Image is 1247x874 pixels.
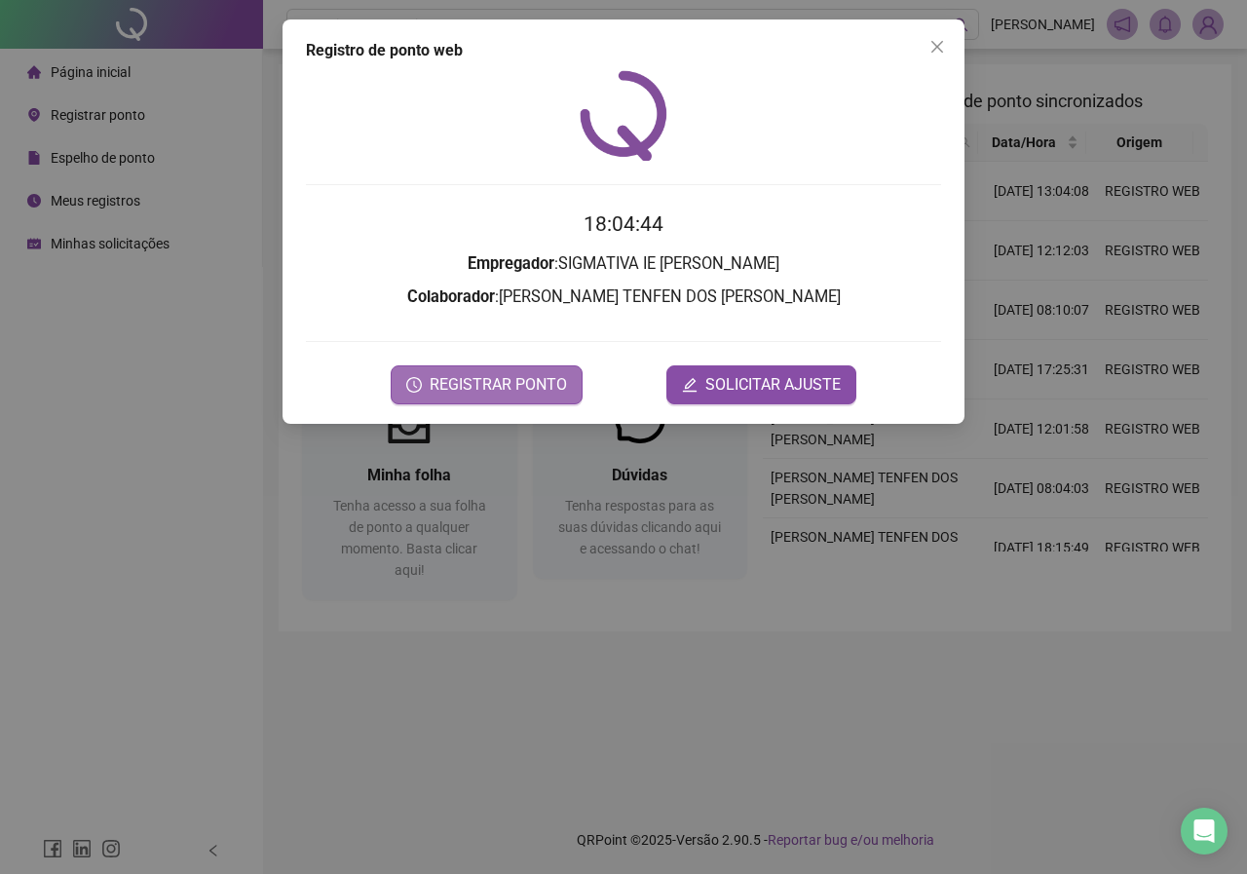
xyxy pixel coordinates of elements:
[922,31,953,62] button: Close
[407,287,495,306] strong: Colaborador
[430,373,567,397] span: REGISTRAR PONTO
[468,254,554,273] strong: Empregador
[306,285,941,310] h3: : [PERSON_NAME] TENFEN DOS [PERSON_NAME]
[306,39,941,62] div: Registro de ponto web
[929,39,945,55] span: close
[682,377,698,393] span: edit
[391,365,583,404] button: REGISTRAR PONTO
[580,70,667,161] img: QRPoint
[406,377,422,393] span: clock-circle
[666,365,856,404] button: editSOLICITAR AJUSTE
[1181,808,1228,855] div: Open Intercom Messenger
[584,212,663,236] time: 18:04:44
[705,373,841,397] span: SOLICITAR AJUSTE
[306,251,941,277] h3: : SIGMATIVA IE [PERSON_NAME]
